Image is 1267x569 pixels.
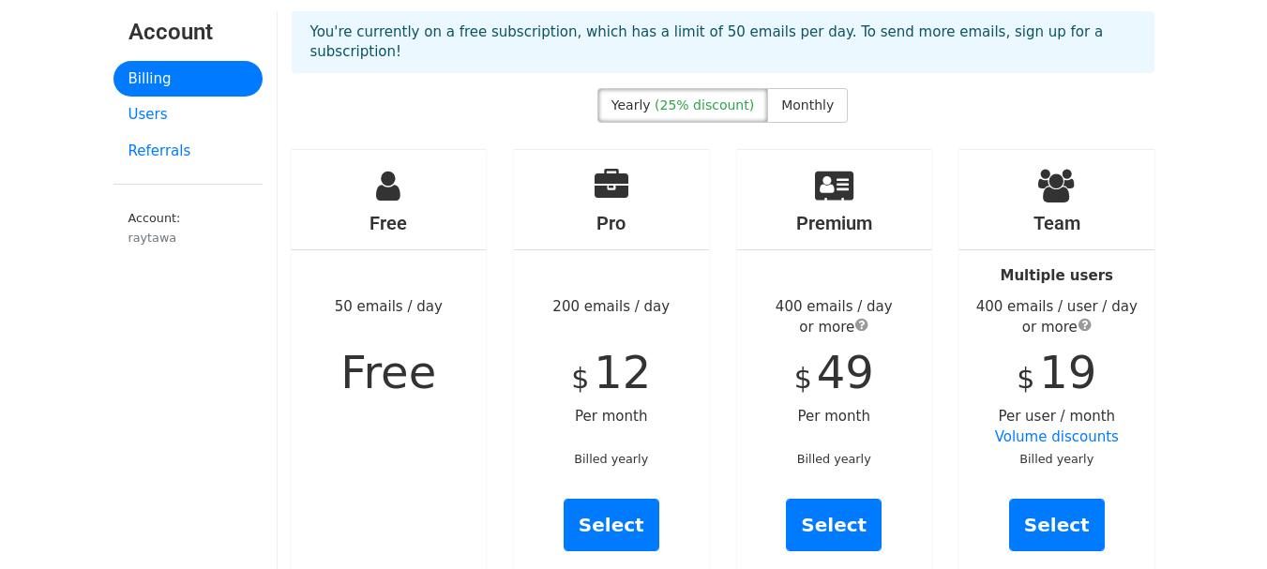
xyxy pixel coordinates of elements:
span: $ [571,362,589,395]
h4: Team [959,212,1154,234]
span: $ [794,362,812,395]
div: raytawa [128,229,248,247]
div: 400 emails / user / day or more [959,296,1154,338]
a: Referrals [113,133,263,170]
span: 12 [594,346,651,398]
h4: Premium [737,212,932,234]
span: (25% discount) [655,97,754,112]
small: Account: [128,211,248,247]
h4: Free [292,212,487,234]
div: 400 emails / day or more [737,296,932,338]
small: Billed yearly [797,452,871,466]
a: Select [1009,499,1105,551]
h4: Pro [514,212,709,234]
small: Billed yearly [574,452,648,466]
a: Users [113,97,263,133]
a: Select [786,499,882,551]
a: Volume discounts [995,428,1119,445]
span: 19 [1039,346,1096,398]
p: You're currently on a free subscription, which has a limit of 50 emails per day. To send more ema... [310,22,1136,62]
a: Select [564,499,659,551]
a: Billing [113,61,263,97]
span: Free [340,346,436,398]
iframe: Chat Widget [1173,479,1267,569]
span: Monthly [781,97,834,112]
strong: Multiple users [1001,267,1113,284]
h3: Account [128,19,248,46]
span: 49 [817,346,874,398]
small: Billed yearly [1019,452,1094,466]
span: Yearly [611,97,651,112]
span: $ [1017,362,1034,395]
